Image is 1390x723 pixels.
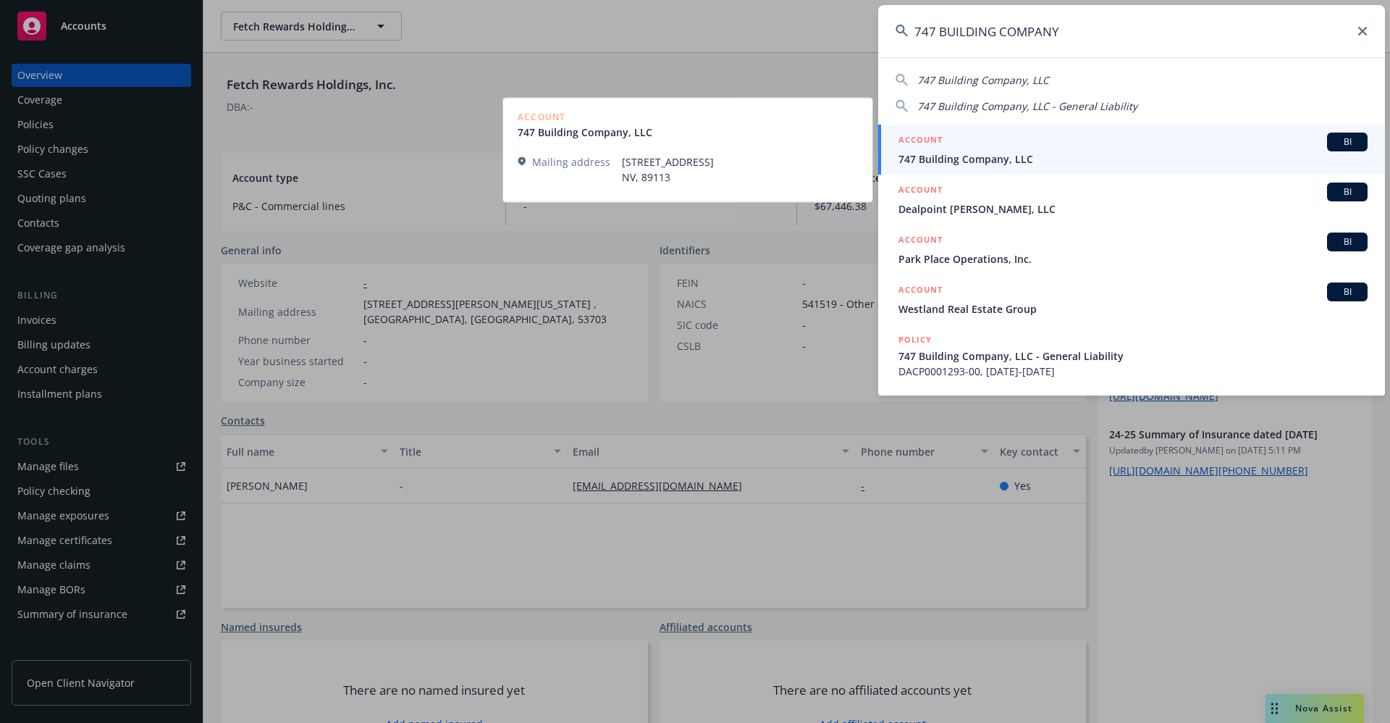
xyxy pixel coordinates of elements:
[917,99,1137,113] span: 747 Building Company, LLC - General Liability
[898,333,932,347] h5: POLICY
[878,325,1385,387] a: POLICY747 Building Company, LLC - General LiabilityDACP0001293-00, [DATE]-[DATE]
[898,133,943,150] h5: ACCOUNT
[878,5,1385,57] input: Search...
[878,175,1385,225] a: ACCOUNTBIDealpoint [PERSON_NAME], LLC
[878,225,1385,275] a: ACCOUNTBIPark Place Operations, Inc.
[898,183,943,200] h5: ACCOUNT
[898,151,1368,167] span: 747 Building Company, LLC
[898,251,1368,267] span: Park Place Operations, Inc.
[898,301,1368,317] span: Westland Real Estate Group
[878,275,1385,325] a: ACCOUNTBIWestland Real Estate Group
[878,125,1385,175] a: ACCOUNTBI747 Building Company, LLC
[1333,135,1362,149] span: BI
[898,233,943,250] h5: ACCOUNT
[898,364,1368,379] span: DACP0001293-00, [DATE]-[DATE]
[1333,185,1362,198] span: BI
[1333,285,1362,298] span: BI
[898,283,943,300] h5: ACCOUNT
[1333,235,1362,248] span: BI
[898,348,1368,364] span: 747 Building Company, LLC - General Liability
[898,201,1368,217] span: Dealpoint [PERSON_NAME], LLC
[917,73,1049,87] span: 747 Building Company, LLC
